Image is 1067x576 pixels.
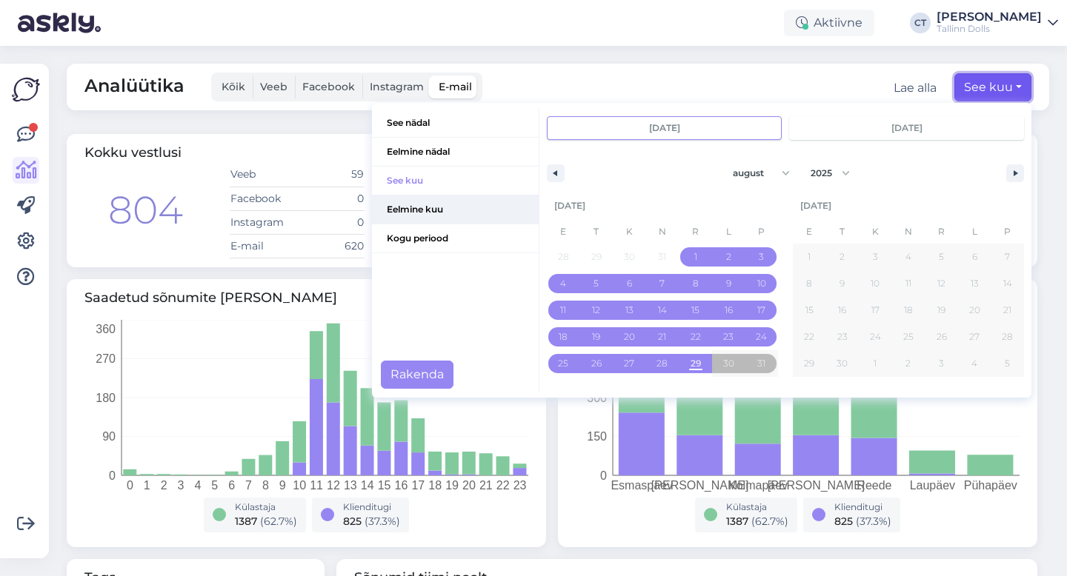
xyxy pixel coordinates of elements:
[587,430,607,443] tspan: 150
[834,515,853,528] span: 825
[991,270,1024,297] button: 14
[873,244,878,270] span: 3
[108,181,183,239] div: 804
[857,479,891,492] tspan: Reede
[496,479,510,492] tspan: 22
[856,515,891,528] span: ( 37.3 %)
[892,297,925,324] button: 18
[937,324,947,350] span: 26
[646,350,679,377] button: 28
[109,469,116,481] tspan: 0
[580,297,614,324] button: 12
[793,192,1024,220] div: [DATE]
[745,297,778,324] button: 17
[726,270,731,297] span: 9
[757,270,766,297] span: 10
[958,324,991,350] button: 27
[372,109,539,137] span: See nädal
[613,297,646,324] button: 13
[793,244,826,270] button: 1
[411,479,425,492] tspan: 17
[580,324,614,350] button: 19
[892,220,925,244] span: N
[805,297,814,324] span: 15
[372,167,539,195] button: See kuu
[925,297,958,324] button: 19
[279,479,286,492] tspan: 9
[592,324,600,350] span: 19
[445,479,459,492] tspan: 19
[262,479,269,492] tspan: 8
[372,138,539,166] span: Eelmine nädal
[969,297,980,324] span: 20
[859,324,892,350] button: 24
[712,350,745,377] button: 30
[892,270,925,297] button: 11
[211,479,218,492] tspan: 5
[12,76,40,104] img: Askly Logo
[372,109,539,138] button: See nädal
[84,73,185,101] span: Analüütika
[580,220,614,244] span: T
[712,244,745,270] button: 2
[768,479,865,492] tspan: [PERSON_NAME]
[297,234,365,258] td: 620
[558,350,568,377] span: 25
[613,220,646,244] span: K
[712,220,745,244] span: L
[728,479,788,492] tspan: Kolmapäev
[991,220,1024,244] span: P
[230,187,297,210] td: Facebook
[592,297,600,324] span: 12
[693,270,699,297] span: 8
[991,297,1024,324] button: 21
[712,297,745,324] button: 16
[222,80,245,93] span: Kõik
[547,350,580,377] button: 25
[840,244,845,270] span: 2
[925,324,958,350] button: 26
[547,297,580,324] button: 11
[230,163,297,187] td: Veeb
[302,80,355,93] span: Facebook
[937,23,1042,35] div: Tallinn Dolls
[646,324,679,350] button: 21
[756,324,767,350] span: 24
[1003,270,1012,297] span: 14
[679,350,712,377] button: 29
[372,167,539,195] span: See kuu
[600,469,607,481] tspan: 0
[972,244,977,270] span: 6
[826,350,860,377] button: 30
[745,270,778,297] button: 10
[804,350,814,377] span: 29
[293,479,306,492] tspan: 10
[395,479,408,492] tspan: 16
[870,324,881,350] span: 24
[1003,297,1011,324] span: 21
[378,479,391,492] tspan: 15
[513,479,527,492] tspan: 23
[964,479,1017,492] tspan: Pühapäev
[651,479,749,492] tspan: [PERSON_NAME]
[859,297,892,324] button: 17
[102,430,116,443] tspan: 90
[613,350,646,377] button: 27
[560,297,566,324] span: 11
[548,117,781,139] input: Early
[939,244,944,270] span: 5
[624,324,635,350] span: 20
[297,187,365,210] td: 0
[679,297,712,324] button: 15
[971,270,979,297] span: 13
[793,270,826,297] button: 8
[837,350,848,377] span: 30
[613,270,646,297] button: 6
[991,324,1024,350] button: 28
[679,244,712,270] button: 1
[646,220,679,244] span: N
[958,220,991,244] span: L
[905,270,911,297] span: 11
[871,270,880,297] span: 10
[310,479,323,492] tspan: 11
